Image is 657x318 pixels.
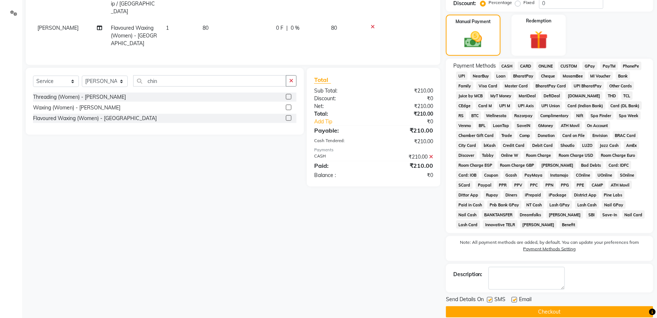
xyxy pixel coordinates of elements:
[203,25,208,31] span: 80
[309,161,374,170] div: Paid:
[621,91,633,100] span: TCL
[374,138,439,145] div: ₹210.00
[497,101,513,110] span: UPI M
[276,24,283,32] span: 0 F
[291,24,300,32] span: 0 %
[511,72,536,80] span: BharatPay
[499,151,521,159] span: Online W
[456,171,479,179] span: Card: IOB
[456,191,481,199] span: Dittor App
[309,110,374,118] div: Total:
[111,25,157,47] span: Flavoured Waxing (Women) - [GEOGRAPHIC_DATA]
[456,131,496,140] span: Chamber Gift Card
[533,82,569,90] span: BharatPay Card
[456,220,480,229] span: Lash Card
[600,62,618,70] span: PayTM
[459,29,488,50] img: _cash.svg
[309,171,374,179] div: Balance :
[589,111,614,120] span: Spa Finder
[599,151,638,159] span: Room Charge Euro
[374,153,439,161] div: ₹210.00
[518,62,534,70] span: CARD
[606,161,631,169] span: Card: IDFC
[518,131,533,140] span: Comp
[374,87,439,95] div: ₹210.00
[560,131,587,140] span: Card on File
[286,24,288,32] span: |
[522,171,545,179] span: PayMaya
[456,82,473,90] span: Family
[331,25,337,31] span: 80
[374,95,439,102] div: ₹0
[309,95,374,102] div: Discount:
[616,72,630,80] span: Bank
[580,141,595,149] span: LUZO
[374,110,439,118] div: ₹210.00
[309,138,374,145] div: Cash Tendered:
[480,151,496,159] span: Tabby
[476,101,494,110] span: Card M
[456,141,479,149] span: City Card
[598,141,621,149] span: Jazz Cash
[456,101,473,110] span: CEdge
[548,171,571,179] span: Instamojo
[476,121,488,130] span: BFL
[618,171,637,179] span: SOnline
[482,141,498,149] span: bKash
[515,121,533,130] span: SaveIN
[538,111,571,120] span: Complimentary
[600,210,620,219] span: Save-In
[374,102,439,110] div: ₹210.00
[512,111,535,120] span: Razorpay
[484,111,509,120] span: Wellnessta
[471,72,491,80] span: NearBuy
[314,76,331,84] span: Total
[133,75,286,87] input: Search or Scan
[456,111,466,120] span: RS
[602,200,626,209] span: Nail GPay
[528,181,540,189] span: PPC
[565,101,606,110] span: Card (Indian Bank)
[504,191,520,199] span: Diners
[556,151,596,159] span: Room Charge USD
[624,141,639,149] span: AmEx
[560,72,585,80] span: MosamBee
[547,200,572,209] span: Lash GPay
[537,62,556,70] span: ONLINE
[446,296,484,305] span: Send Details On
[453,62,496,70] span: Payment Methods
[524,29,554,51] img: _gift.svg
[482,171,501,179] span: Coupon
[613,131,639,140] span: BRAC Card
[602,191,625,199] span: Pine Labs
[574,111,586,120] span: Nift
[453,271,483,278] div: Description:
[589,181,606,189] span: CAMP
[519,296,532,305] span: Email
[456,200,484,209] span: Paid in Cash
[33,104,120,112] div: Waxing (Women) - [PERSON_NAME]
[536,131,557,140] span: Donation
[523,246,576,252] label: Payment Methods Setting
[520,220,557,229] span: [PERSON_NAME]
[585,121,611,130] span: On Account
[501,141,527,149] span: Credit Card
[166,25,169,31] span: 1
[455,18,491,25] label: Manual Payment
[446,306,653,318] button: Checkout
[523,191,544,199] span: iPrepaid
[560,220,578,229] span: Benefit
[524,151,553,159] span: Room Charge
[374,171,439,179] div: ₹0
[491,121,512,130] span: LoanTap
[476,181,494,189] span: Paypal
[309,153,374,161] div: CASH
[518,210,544,219] span: Dreamfolks
[516,101,536,110] span: UPI Axis
[499,131,515,140] span: Trade
[309,126,374,135] div: Payable:
[579,161,603,169] span: Bad Debts
[37,25,79,31] span: [PERSON_NAME]
[456,151,477,159] span: Discover
[574,171,593,179] span: COnline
